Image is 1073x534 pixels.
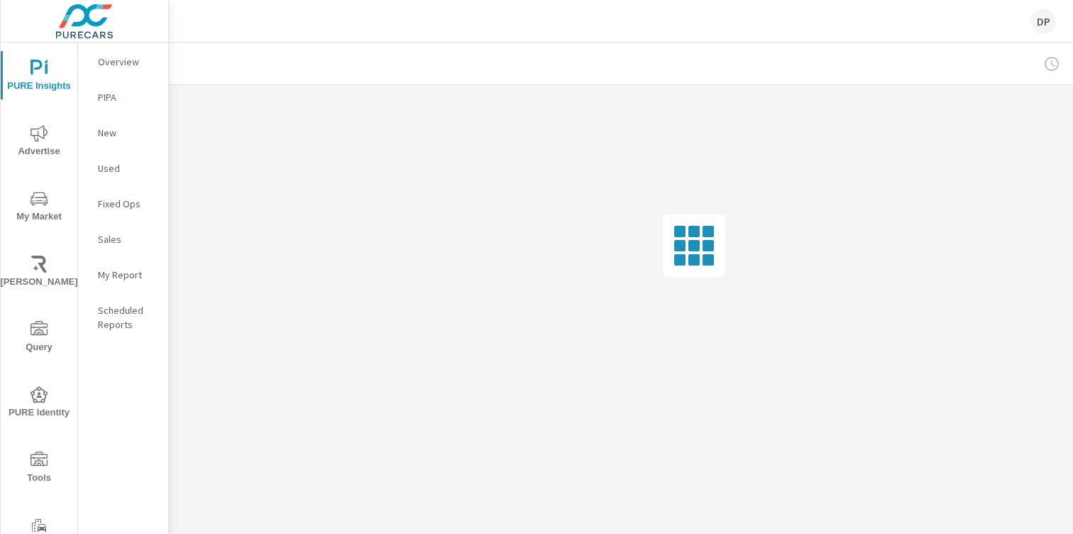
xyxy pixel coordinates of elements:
p: Used [98,161,157,175]
p: Fixed Ops [98,197,157,211]
span: [PERSON_NAME] [5,256,73,290]
div: My Report [78,264,168,285]
span: Query [5,321,73,356]
div: Used [78,158,168,179]
span: PURE Insights [5,60,73,94]
div: New [78,122,168,143]
span: PURE Identity [5,386,73,421]
div: DP [1030,9,1056,34]
span: My Market [5,190,73,225]
p: New [98,126,157,140]
p: PIPA [98,90,157,104]
span: Advertise [5,125,73,160]
p: Overview [98,55,157,69]
div: PIPA [78,87,168,108]
p: Sales [98,232,157,246]
div: Sales [78,229,168,250]
p: Scheduled Reports [98,303,157,332]
p: My Report [98,268,157,282]
div: Overview [78,51,168,72]
span: Tools [5,452,73,486]
div: Fixed Ops [78,193,168,214]
div: Scheduled Reports [78,300,168,335]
